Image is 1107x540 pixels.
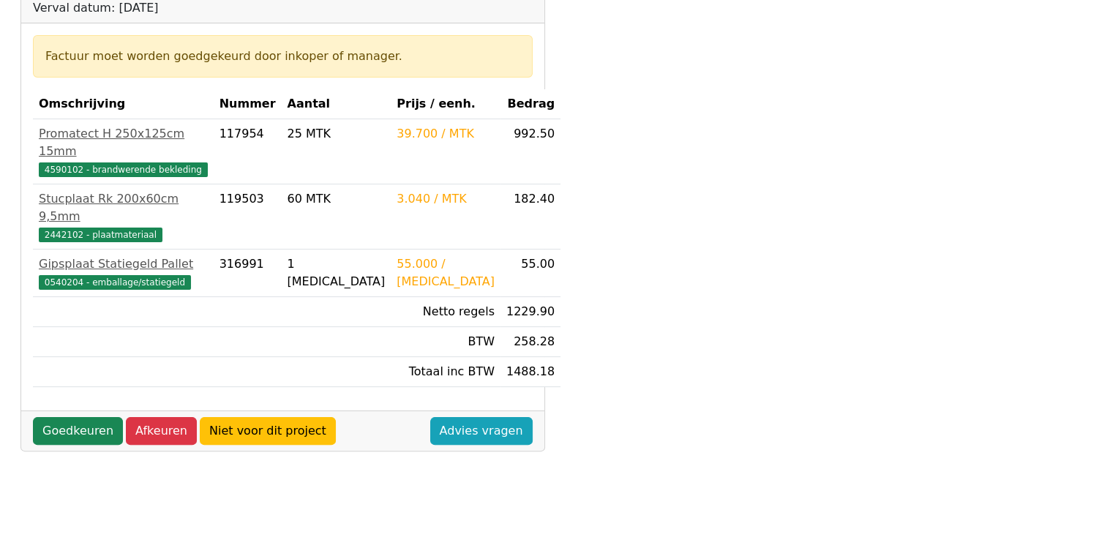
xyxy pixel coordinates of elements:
div: 60 MTK [288,190,386,208]
div: Factuur moet worden goedgekeurd door inkoper of manager. [45,48,520,65]
td: 117954 [214,119,282,184]
div: 1 [MEDICAL_DATA] [288,255,386,290]
td: 1229.90 [500,297,560,327]
th: Omschrijving [33,89,214,119]
td: BTW [391,327,500,357]
td: 316991 [214,250,282,297]
a: Niet voor dit project [200,417,336,445]
td: 258.28 [500,327,560,357]
a: Stucplaat Rk 200x60cm 9,5mm2442102 - plaatmateriaal [39,190,208,243]
td: 119503 [214,184,282,250]
div: Stucplaat Rk 200x60cm 9,5mm [39,190,208,225]
span: 2442102 - plaatmateriaal [39,228,162,242]
a: Afkeuren [126,417,197,445]
span: 4590102 - brandwerende bekleding [39,162,208,177]
div: Gipsplaat Statiegeld Pallet [39,255,208,273]
div: 3.040 / MTK [397,190,495,208]
span: 0540204 - emballage/statiegeld [39,275,191,290]
div: Promatect H 250x125cm 15mm [39,125,208,160]
td: 55.00 [500,250,560,297]
a: Promatect H 250x125cm 15mm4590102 - brandwerende bekleding [39,125,208,178]
td: 1488.18 [500,357,560,387]
td: Totaal inc BTW [391,357,500,387]
td: 182.40 [500,184,560,250]
a: Advies vragen [430,417,533,445]
a: Gipsplaat Statiegeld Pallet0540204 - emballage/statiegeld [39,255,208,290]
div: 39.700 / MTK [397,125,495,143]
div: 25 MTK [288,125,386,143]
div: 55.000 / [MEDICAL_DATA] [397,255,495,290]
td: 992.50 [500,119,560,184]
th: Nummer [214,89,282,119]
th: Prijs / eenh. [391,89,500,119]
th: Bedrag [500,89,560,119]
td: Netto regels [391,297,500,327]
th: Aantal [282,89,391,119]
a: Goedkeuren [33,417,123,445]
